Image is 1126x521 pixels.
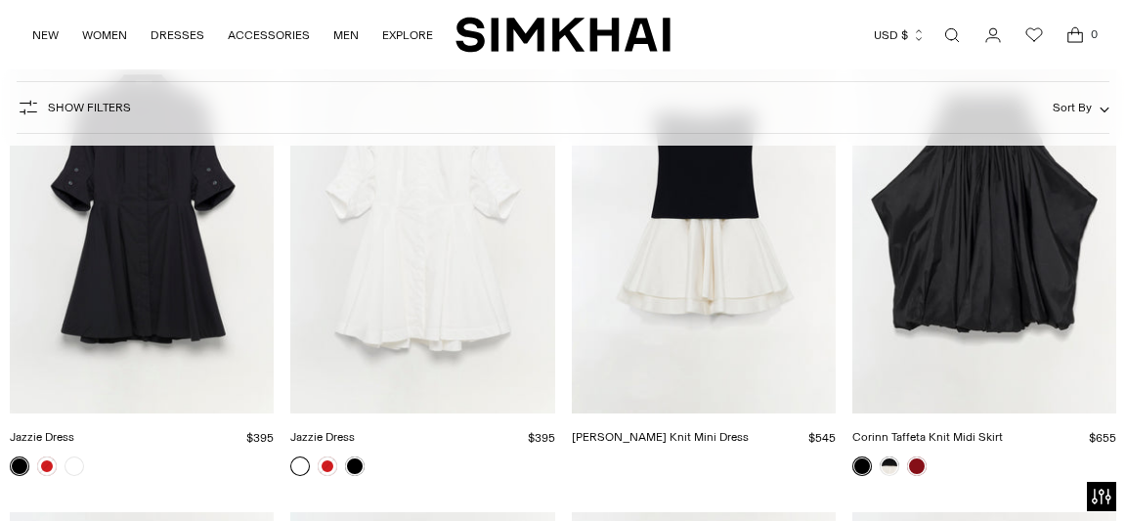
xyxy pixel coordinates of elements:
a: NEW [32,14,59,57]
a: MEN [333,14,359,57]
span: Show Filters [48,101,131,114]
span: Sort By [1053,101,1092,114]
span: 0 [1085,25,1103,43]
a: Jazzie Dress [290,430,355,444]
a: Jazzie Dress [10,430,74,444]
a: WOMEN [82,14,127,57]
button: USD $ [874,14,926,57]
a: SIMKHAI [455,16,671,54]
a: Open search modal [932,16,972,55]
a: Corinn Taffeta Knit Midi Skirt [852,430,1003,444]
a: ACCESSORIES [228,14,310,57]
button: Sort By [1053,97,1109,118]
a: EXPLORE [382,14,433,57]
a: Go to the account page [974,16,1013,55]
a: Wishlist [1015,16,1054,55]
button: Show Filters [17,92,131,123]
a: [PERSON_NAME] Knit Mini Dress [572,430,749,444]
a: DRESSES [151,14,204,57]
a: Open cart modal [1056,16,1095,55]
iframe: Sign Up via Text for Offers [16,447,197,505]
